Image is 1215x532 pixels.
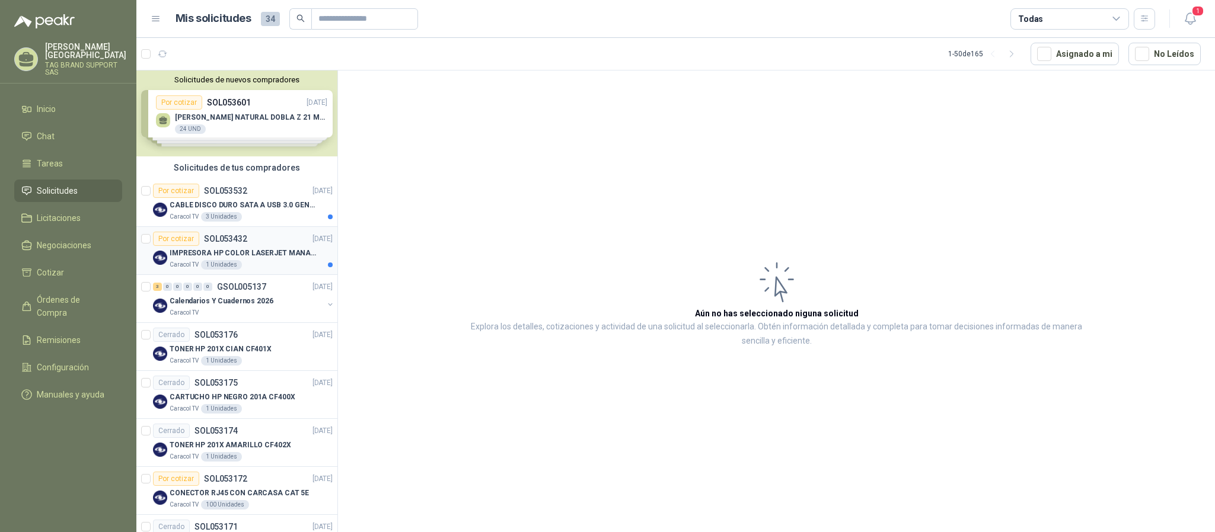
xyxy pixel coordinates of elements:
img: Company Logo [153,347,167,361]
a: CerradoSOL053176[DATE] Company LogoTONER HP 201X CIAN CF401XCaracol TV1 Unidades [136,323,337,371]
p: SOL053176 [194,331,238,339]
a: CerradoSOL053175[DATE] Company LogoCARTUCHO HP NEGRO 201A CF400XCaracol TV1 Unidades [136,371,337,419]
span: Órdenes de Compra [37,293,111,319]
div: 1 Unidades [201,260,242,270]
p: Caracol TV [170,212,199,222]
button: Asignado a mi [1031,43,1119,65]
a: Remisiones [14,329,122,351]
p: Caracol TV [170,356,199,366]
p: CABLE DISCO DURO SATA A USB 3.0 GENERICO [170,200,317,211]
span: 34 [261,12,280,26]
p: TONER HP 201X AMARILLO CF402X [170,440,291,451]
button: Solicitudes de nuevos compradores [141,75,333,84]
p: SOL053175 [194,379,238,387]
p: SOL053432 [204,235,247,243]
p: [DATE] [312,281,333,293]
a: Por cotizarSOL053532[DATE] Company LogoCABLE DISCO DURO SATA A USB 3.0 GENERICOCaracol TV3 Unidades [136,179,337,227]
img: Company Logo [153,203,167,217]
div: Solicitudes de tus compradores [136,156,337,179]
button: 1 [1179,8,1201,30]
span: Chat [37,130,55,143]
div: Solicitudes de nuevos compradoresPor cotizarSOL053601[DATE] [PERSON_NAME] NATURAL DOBLA Z 21 MULT... [136,70,337,156]
div: Todas [1018,12,1043,25]
p: Caracol TV [170,500,199,509]
p: [DATE] [312,329,333,341]
span: Configuración [37,361,89,374]
a: Órdenes de Compra [14,289,122,324]
div: Por cotizar [153,232,199,246]
p: GSOL005137 [217,283,266,291]
div: Por cotizar [153,184,199,198]
div: Cerrado [153,328,190,342]
button: No Leídos [1128,43,1201,65]
p: CONECTOR RJ45 CON CARCASA CAT 5E [170,488,309,499]
p: SOL053532 [204,187,247,195]
span: Tareas [37,157,63,170]
a: Tareas [14,152,122,175]
p: SOL053171 [194,523,238,531]
p: CARTUCHO HP NEGRO 201A CF400X [170,392,295,403]
img: Company Logo [153,299,167,313]
span: search [296,14,305,23]
h1: Mis solicitudes [176,10,251,27]
div: 0 [193,283,202,291]
a: Chat [14,125,122,148]
span: Negociaciones [37,239,91,252]
a: Manuales y ayuda [14,383,122,406]
p: Caracol TV [170,404,199,414]
a: CerradoSOL053174[DATE] Company LogoTONER HP 201X AMARILLO CF402XCaracol TV1 Unidades [136,419,337,467]
div: 1 Unidades [201,356,242,366]
a: Solicitudes [14,180,122,202]
span: Manuales y ayuda [37,388,104,401]
img: Company Logo [153,395,167,409]
p: [DATE] [312,185,333,197]
img: Logo peakr [14,14,75,28]
div: 0 [203,283,212,291]
span: Remisiones [37,334,81,347]
div: 100 Unidades [201,500,249,509]
a: Por cotizarSOL053172[DATE] Company LogoCONECTOR RJ45 CON CARCASA CAT 5ECaracol TV100 Unidades [136,467,337,515]
p: Caracol TV [170,308,199,318]
p: SOL053174 [194,427,238,435]
p: Calendarios Y Cuadernos 2026 [170,296,273,307]
div: 3 [153,283,162,291]
a: Inicio [14,98,122,120]
p: [DATE] [312,377,333,389]
div: Por cotizar [153,472,199,486]
p: Caracol TV [170,452,199,462]
div: 1 Unidades [201,452,242,462]
span: Solicitudes [37,184,78,197]
div: 3 Unidades [201,212,242,222]
div: 0 [163,283,172,291]
a: Cotizar [14,261,122,284]
img: Company Logo [153,443,167,457]
p: [PERSON_NAME] [GEOGRAPHIC_DATA] [45,43,126,59]
p: SOL053172 [204,475,247,483]
p: TAG BRAND SUPPORT SAS [45,62,126,76]
span: Cotizar [37,266,64,279]
div: 1 Unidades [201,404,242,414]
img: Company Logo [153,251,167,265]
p: Caracol TV [170,260,199,270]
p: [DATE] [312,233,333,245]
p: [DATE] [312,473,333,485]
a: Licitaciones [14,207,122,229]
a: Por cotizarSOL053432[DATE] Company LogoIMPRESORA HP COLOR LASERJET MANAGED E45028DNCaracol TV1 Un... [136,227,337,275]
p: Explora los detalles, cotizaciones y actividad de una solicitud al seleccionarla. Obtén informaci... [457,320,1096,348]
div: 0 [183,283,192,291]
div: Cerrado [153,376,190,390]
img: Company Logo [153,491,167,505]
a: Negociaciones [14,234,122,257]
div: 1 - 50 de 165 [948,44,1021,63]
span: 1 [1191,5,1204,17]
p: [DATE] [312,425,333,437]
p: TONER HP 201X CIAN CF401X [170,344,272,355]
p: IMPRESORA HP COLOR LASERJET MANAGED E45028DN [170,248,317,259]
a: Configuración [14,356,122,379]
span: Licitaciones [37,211,81,225]
span: Inicio [37,102,56,116]
div: 0 [173,283,182,291]
div: Cerrado [153,424,190,438]
a: 3 0 0 0 0 0 GSOL005137[DATE] Company LogoCalendarios Y Cuadernos 2026Caracol TV [153,280,335,318]
h3: Aún no has seleccionado niguna solicitud [695,307,859,320]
